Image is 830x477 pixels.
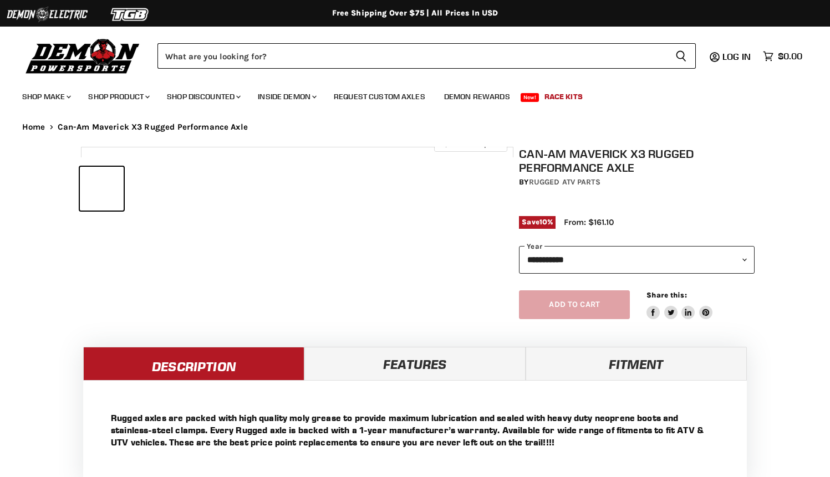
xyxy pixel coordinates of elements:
[436,85,518,108] a: Demon Rewards
[58,122,248,132] span: Can-Am Maverick X3 Rugged Performance Axle
[14,85,78,108] a: Shop Make
[519,176,755,188] div: by
[757,48,808,64] a: $0.00
[539,218,547,226] span: 10
[564,217,614,227] span: From: $161.10
[89,4,172,25] img: TGB Logo 2
[159,85,247,108] a: Shop Discounted
[22,122,45,132] a: Home
[80,85,156,108] a: Shop Product
[304,347,526,380] a: Features
[22,36,144,75] img: Demon Powersports
[519,147,755,175] h1: Can-Am Maverick X3 Rugged Performance Axle
[536,85,591,108] a: Race Kits
[6,4,89,25] img: Demon Electric Logo 2
[157,43,696,69] form: Product
[111,412,719,448] p: Rugged axles are packed with high quality moly grease to provide maximum lubrication and sealed w...
[529,177,600,187] a: Rugged ATV Parts
[80,167,124,211] button: IMAGE thumbnail
[14,81,800,108] ul: Main menu
[717,52,757,61] a: Log in
[519,216,556,228] span: Save %
[519,246,755,273] select: year
[249,85,323,108] a: Inside Demon
[526,347,747,380] a: Fitment
[440,140,501,148] span: Click to expand
[646,290,712,320] aside: Share this:
[157,43,666,69] input: Search
[646,291,686,299] span: Share this:
[83,347,304,380] a: Description
[778,51,802,61] span: $0.00
[722,51,751,62] span: Log in
[666,43,696,69] button: Search
[325,85,434,108] a: Request Custom Axles
[521,93,539,102] span: New!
